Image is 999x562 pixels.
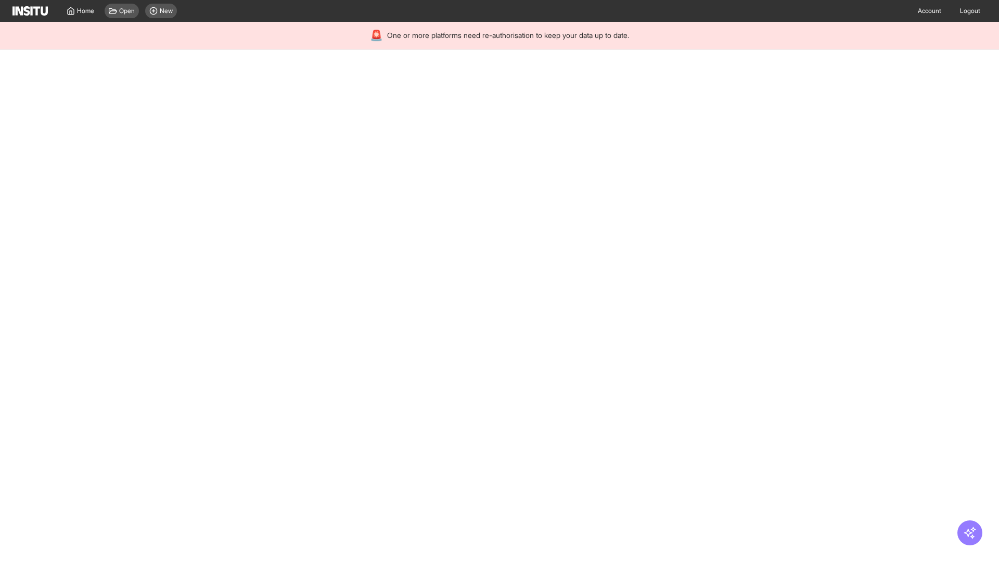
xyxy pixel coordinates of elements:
[160,7,173,15] span: New
[387,30,629,41] span: One or more platforms need re-authorisation to keep your data up to date.
[119,7,135,15] span: Open
[77,7,94,15] span: Home
[12,6,48,16] img: Logo
[370,28,383,43] div: 🚨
